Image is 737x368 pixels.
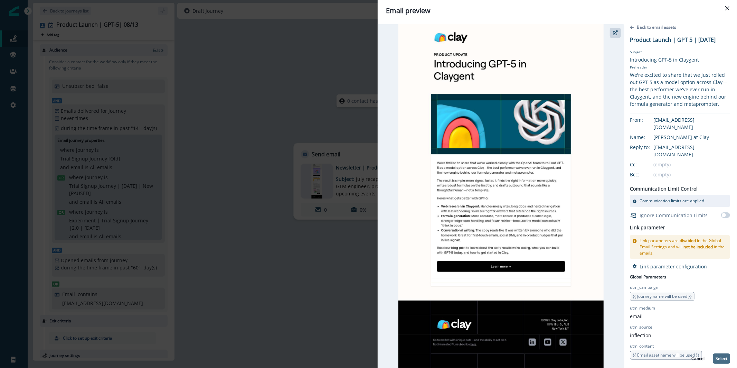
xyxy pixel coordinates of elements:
[630,144,664,151] div: Reply to:
[637,24,676,30] p: Back to email assets
[653,161,730,168] div: (empty)
[716,356,727,361] p: Select
[640,198,705,204] p: Communication limits are applied.
[691,356,705,361] p: Cancel
[633,293,692,299] span: {{ Journey name will be used }}
[630,24,676,33] button: Go back
[640,238,727,256] p: Link parameters are in the Global Email Settings and will in the emails.
[630,134,664,141] div: Name:
[630,71,730,108] div: We're excited to share that we just rolled out GPT-5 as a model option across Clay—the best perfo...
[653,171,730,178] div: (empty)
[386,6,729,16] div: Email preview
[630,36,716,44] p: Product Launch | GPT 5 | [DATE]
[630,56,730,63] div: Introducing GPT-5 in Claygent
[713,353,730,364] button: Select
[687,353,709,364] button: Cancel
[653,144,730,158] div: [EMAIL_ADDRESS][DOMAIN_NAME]
[653,134,730,141] div: [PERSON_NAME] at Clay
[630,49,730,56] p: Subject
[640,263,707,270] p: Link parameter configuration
[630,305,655,311] p: utm_medium
[653,116,730,131] div: [EMAIL_ADDRESS][DOMAIN_NAME]
[633,263,707,270] button: Link parameter configuration
[630,284,658,291] p: utm_campaign
[630,313,643,320] p: email
[630,343,654,349] p: utm_content
[630,332,651,339] p: inflection
[630,223,665,232] h2: Link parameter
[640,212,708,219] p: Ignore Communication Limits
[630,324,652,330] p: utm_source
[630,161,664,168] div: Cc:
[630,273,666,280] p: Global Parameters
[683,244,713,250] span: not be included
[633,352,699,358] span: {{ Email asset name will be used }}
[398,24,604,368] img: email asset unavailable
[630,171,664,178] div: Bcc:
[722,3,733,14] button: Close
[680,238,696,243] span: disabled
[630,185,698,192] p: Communication Limit Control
[630,63,730,71] p: Preheader
[630,116,664,123] div: From:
